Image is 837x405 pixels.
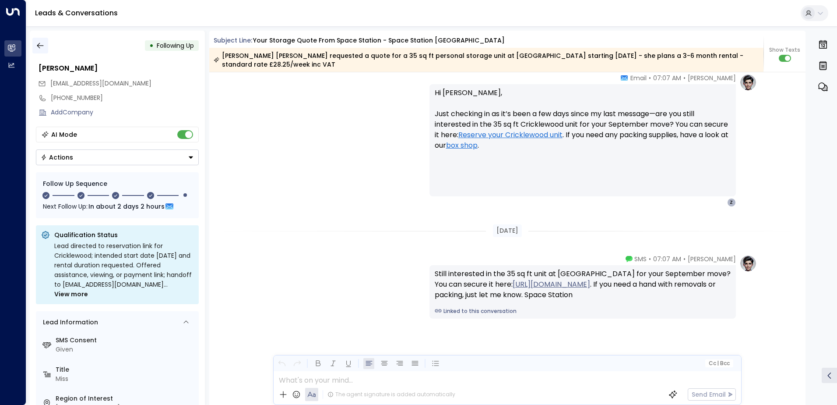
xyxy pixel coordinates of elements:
button: Redo [292,358,302,369]
span: Email [630,74,647,82]
span: View more [54,289,88,299]
p: Hi [PERSON_NAME], Just checking in as it’s been a few days since my last message—are you still in... [435,88,731,161]
img: profile-logo.png [739,255,757,272]
label: Region of Interest [56,394,195,403]
div: Follow Up Sequence [43,179,192,188]
button: Undo [276,358,287,369]
div: Lead Information [40,318,98,327]
span: Following Up [157,41,194,50]
a: Leads & Conversations [35,8,118,18]
p: Qualification Status [54,231,193,239]
span: SMS [634,255,647,263]
div: [PERSON_NAME] [39,63,199,74]
div: [DATE] [493,224,522,237]
label: Title [56,365,195,374]
div: AI Mode [51,130,77,139]
span: 07:07 AM [653,255,681,263]
div: Lead directed to reservation link for Cricklewood; intended start date [DATE] and rental duration... [54,241,193,299]
span: In about 2 days 2 hours [88,202,165,211]
span: Subject Line: [214,36,252,45]
span: • [649,74,651,82]
div: The agent signature is added automatically [327,391,455,398]
label: SMS Consent [56,336,195,345]
div: Button group with a nested menu [36,149,199,165]
span: zhouzimiaoolivia@163.com [50,79,151,88]
span: • [683,255,686,263]
div: Actions [41,153,73,161]
span: | [717,360,719,366]
div: Still interested in the 35 sq ft unit at [GEOGRAPHIC_DATA] for your September move? You can secur... [435,269,731,300]
span: [PERSON_NAME] [688,255,736,263]
div: • [149,38,154,53]
a: Reserve your Cricklewood unit [458,130,563,140]
div: Given [56,345,195,354]
span: Cc Bcc [708,360,729,366]
span: 07:07 AM [653,74,681,82]
span: Show Texts [769,46,800,54]
div: Your storage quote from Space Station - Space Station [GEOGRAPHIC_DATA] [253,36,505,45]
span: [PERSON_NAME] [688,74,736,82]
span: • [683,74,686,82]
span: • [649,255,651,263]
img: profile-logo.png [739,74,757,91]
button: Cc|Bcc [705,359,733,368]
a: box shop [446,140,478,151]
a: Linked to this conversation [435,307,731,315]
div: Miss [56,374,195,384]
a: [URL][DOMAIN_NAME] [513,279,590,290]
span: [EMAIL_ADDRESS][DOMAIN_NAME] [50,79,151,88]
div: Next Follow Up: [43,202,192,211]
div: AddCompany [51,108,199,117]
div: [PERSON_NAME] [PERSON_NAME] requested a quote for a 35 sq ft personal storage unit at [GEOGRAPHIC... [214,51,759,69]
div: Z [727,198,736,207]
button: Actions [36,149,199,165]
div: [PHONE_NUMBER] [51,93,199,103]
